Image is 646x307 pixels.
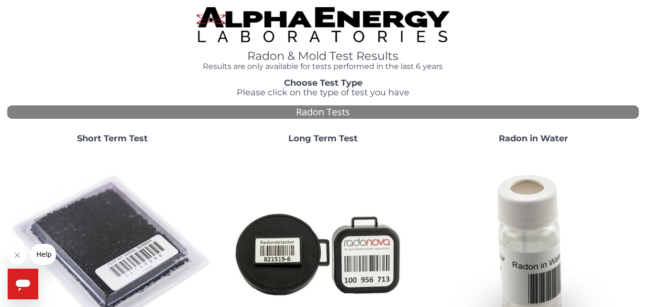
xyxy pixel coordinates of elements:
h1: Radon & Mold Test Results [197,50,449,62]
h4: Results are only available for tests performed in the last 6 years [197,62,449,71]
iframe: Button to launch messaging window [8,269,38,299]
span: Please click on the type of test you have [237,87,409,98]
iframe: Close message [8,246,27,265]
strong: Choose Test Type [284,78,362,88]
strong: Radon in Water [499,133,568,144]
strong: Short Term Test [77,133,148,144]
img: TightCrop.jpg [197,7,449,42]
div: Radon Tests [7,105,639,119]
strong: Long Term Test [288,133,358,144]
iframe: Message from company [31,244,56,265]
